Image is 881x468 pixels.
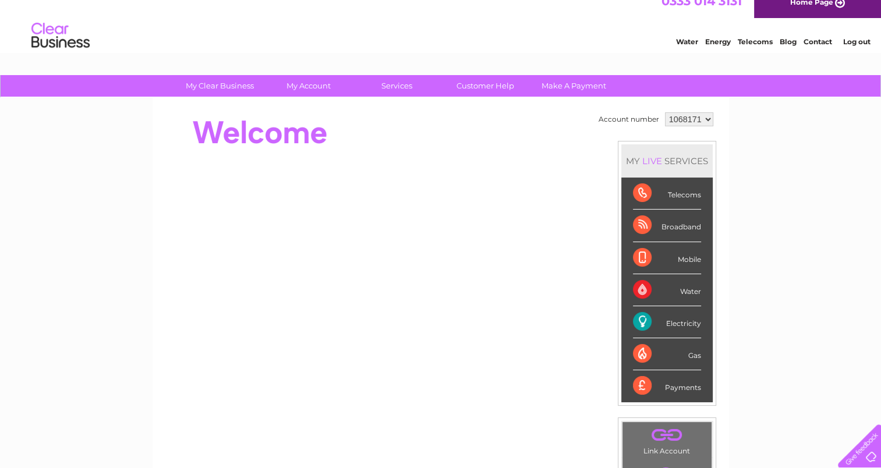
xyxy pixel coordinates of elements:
div: Water [633,274,701,306]
div: Broadband [633,210,701,242]
div: Mobile [633,242,701,274]
a: Log out [843,49,870,58]
a: . [625,425,709,445]
a: Make A Payment [526,75,622,97]
a: Contact [804,49,832,58]
div: Payments [633,370,701,402]
a: Customer Help [437,75,533,97]
a: 0333 014 3131 [661,6,742,20]
a: Water [676,49,698,58]
div: Electricity [633,306,701,338]
div: Gas [633,338,701,370]
div: MY SERVICES [621,144,713,178]
a: Telecoms [738,49,773,58]
a: My Account [260,75,356,97]
a: Energy [705,49,731,58]
td: Link Account [622,421,712,458]
a: Services [349,75,445,97]
img: logo.png [31,30,90,66]
div: Telecoms [633,178,701,210]
td: Account number [596,109,662,129]
a: My Clear Business [172,75,268,97]
div: Clear Business is a trading name of Verastar Limited (registered in [GEOGRAPHIC_DATA] No. 3667643... [166,6,716,56]
div: LIVE [640,155,664,166]
a: Blog [780,49,797,58]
